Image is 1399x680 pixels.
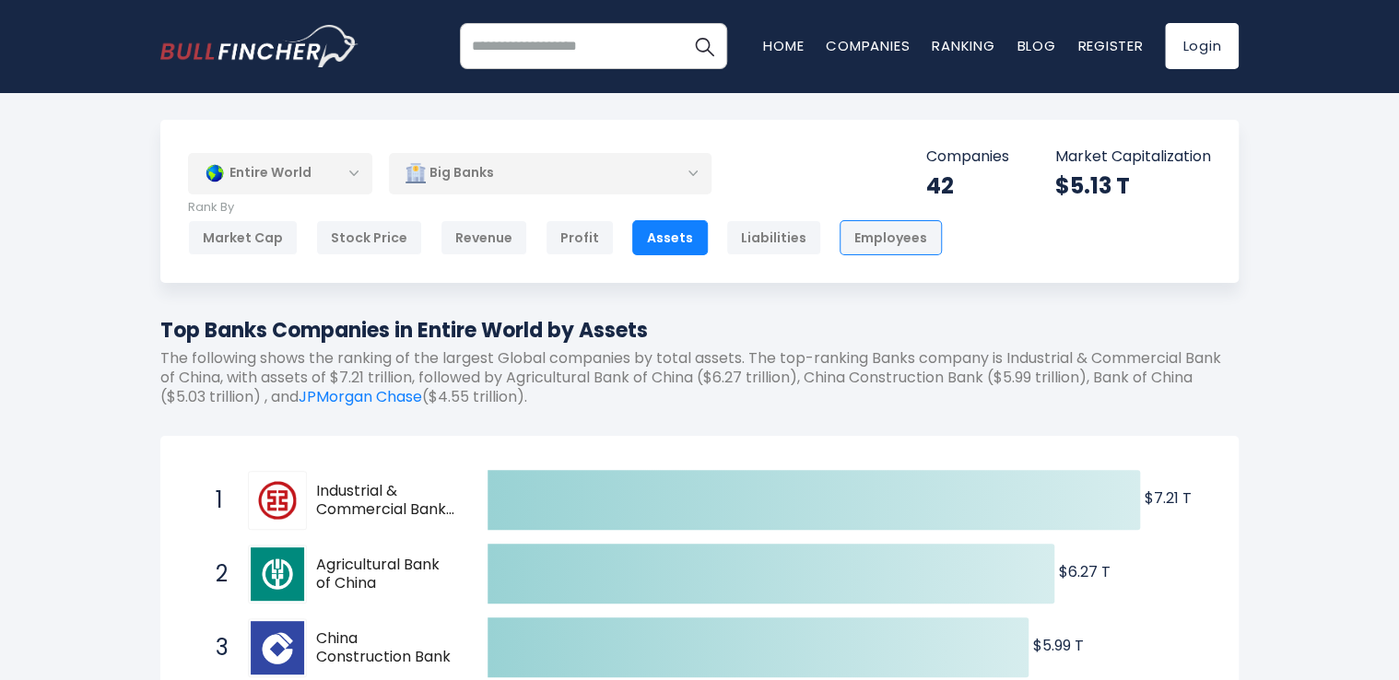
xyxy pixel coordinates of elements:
div: $5.13 T [1055,171,1211,200]
a: Register [1077,36,1143,55]
div: 42 [926,171,1009,200]
a: Companies [826,36,910,55]
span: 2 [206,558,225,590]
a: Blog [1017,36,1055,55]
img: Industrial & Commercial Bank of China [251,474,304,527]
img: Agricultural Bank of China [251,547,304,601]
a: Go to homepage [160,25,359,67]
p: Companies [926,147,1009,167]
text: $7.21 T [1145,487,1192,509]
text: $5.99 T [1033,635,1084,656]
p: The following shows the ranking of the largest Global companies by total assets. The top-ranking ... [160,349,1239,406]
p: Rank By [188,200,942,216]
div: Profit [546,220,614,255]
div: Big Banks [389,152,711,194]
a: Home [763,36,804,55]
text: $6.27 T [1059,561,1111,582]
img: bullfincher logo [160,25,359,67]
p: Market Capitalization [1055,147,1211,167]
span: Agricultural Bank of China [316,556,455,594]
a: JPMorgan Chase [299,386,422,407]
a: Ranking [932,36,994,55]
div: Liabilities [726,220,821,255]
span: Industrial & Commercial Bank of China [316,482,455,521]
span: 1 [206,485,225,516]
span: 3 [206,632,225,663]
div: Revenue [441,220,527,255]
div: Market Cap [188,220,298,255]
a: Login [1165,23,1239,69]
button: Search [681,23,727,69]
img: China Construction Bank [251,621,304,674]
div: Entire World [188,152,372,194]
div: Assets [632,220,708,255]
div: Employees [840,220,942,255]
div: Stock Price [316,220,422,255]
span: China Construction Bank [316,629,455,668]
h1: Top Banks Companies in Entire World by Assets [160,315,1239,346]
